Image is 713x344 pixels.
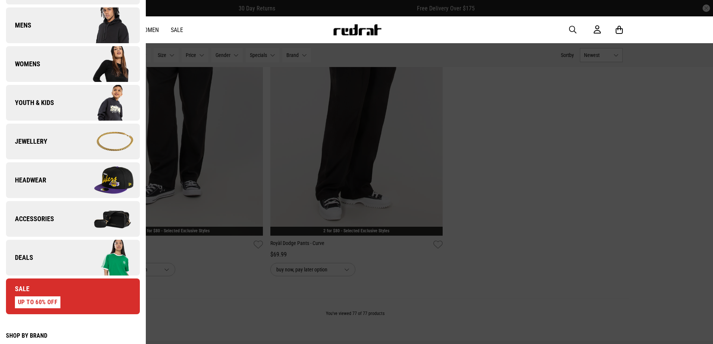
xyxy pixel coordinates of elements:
a: Jewellery Company [6,124,140,159]
a: Sale [171,26,183,34]
div: UP TO 60% OFF [15,296,60,308]
a: Headwear Company [6,162,140,198]
span: Youth & Kids [6,98,54,107]
img: Company [73,162,139,199]
span: Accessories [6,214,54,223]
img: Company [73,84,139,121]
span: Mens [6,21,31,30]
img: Redrat logo [333,24,382,35]
img: Company [73,45,139,83]
a: Mens Company [6,7,140,43]
span: Headwear [6,176,46,185]
div: Shop by Brand [6,332,140,339]
button: Open LiveChat chat widget [6,3,28,25]
img: Company [73,239,139,276]
span: Jewellery [6,137,47,146]
img: Company [73,200,139,238]
a: Sale UP TO 60% OFF [6,278,140,314]
a: Deals Company [6,240,140,275]
span: Sale [6,284,29,293]
img: Company [73,7,139,44]
span: Deals [6,253,33,262]
a: Womens Company [6,46,140,82]
a: Accessories Company [6,201,140,237]
span: Womens [6,60,40,69]
a: Youth & Kids Company [6,85,140,121]
a: Women [139,26,159,34]
img: Company [73,123,139,160]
